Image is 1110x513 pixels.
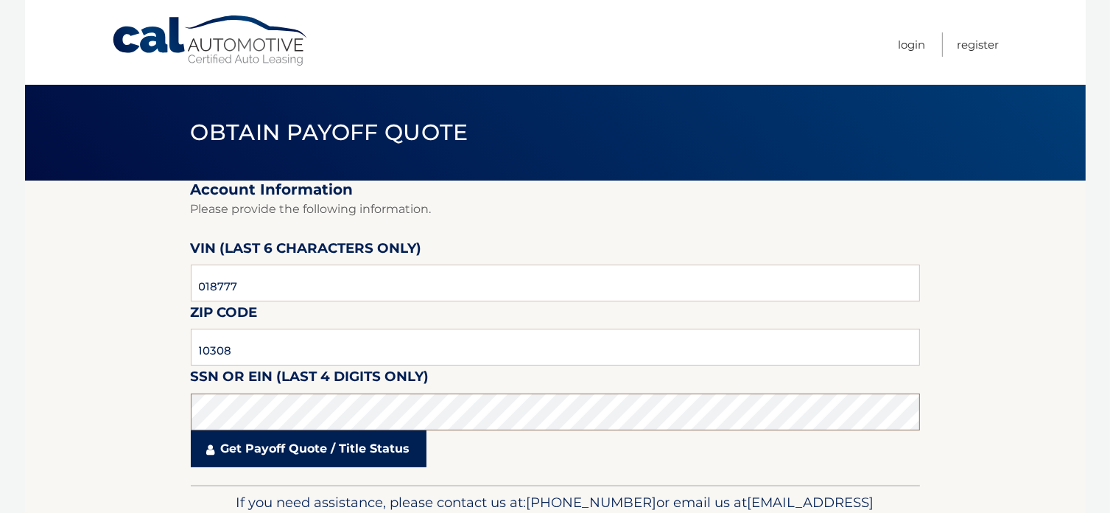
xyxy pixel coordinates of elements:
h2: Account Information [191,181,920,199]
span: [PHONE_NUMBER] [527,494,657,511]
label: Zip Code [191,301,258,329]
a: Cal Automotive [111,15,310,67]
span: Obtain Payoff Quote [191,119,468,146]
label: SSN or EIN (last 4 digits only) [191,366,429,393]
a: Get Payoff Quote / Title Status [191,430,426,467]
a: Register [958,32,1000,57]
a: Login [899,32,926,57]
label: VIN (last 6 characters only) [191,237,422,265]
p: Please provide the following information. [191,199,920,220]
